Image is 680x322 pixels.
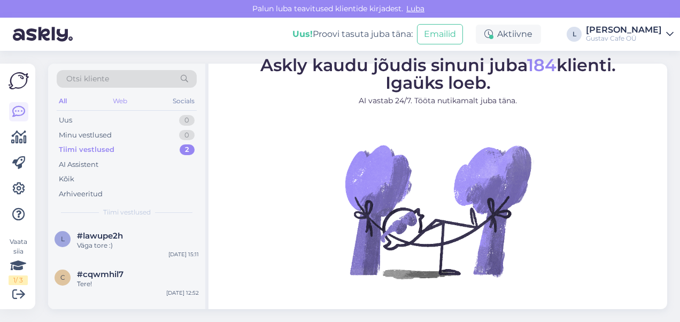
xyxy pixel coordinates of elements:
div: Vaata siia [9,237,28,285]
span: c [60,273,65,281]
div: Uus [59,115,72,126]
div: All [57,94,69,108]
span: Tiimi vestlused [103,208,151,217]
div: 0 [179,115,195,126]
div: [DATE] 12:52 [166,289,199,297]
span: Otsi kliente [66,73,109,85]
img: Askly Logo [9,72,29,89]
span: #cqwmhil7 [77,270,123,279]
span: #lawupe2h [77,231,123,241]
a: [PERSON_NAME]Gustav Cafe OÜ [586,26,674,43]
div: [DATE] 15:11 [168,250,199,258]
div: Arhiveeritud [59,189,103,200]
div: Socials [171,94,197,108]
p: AI vastab 24/7. Tööta nutikamalt juba täna. [260,95,616,106]
div: Tere! [77,279,199,289]
div: 0 [179,130,195,141]
div: Minu vestlused [59,130,112,141]
div: Proovi tasuta juba täna: [292,28,413,41]
button: Emailid [417,24,463,44]
span: Luba [403,4,428,13]
div: Aktiivne [476,25,541,44]
div: L [567,27,582,42]
span: Askly kaudu jõudis sinuni juba klienti. Igaüks loeb. [260,55,616,93]
b: Uus! [292,29,313,39]
img: No Chat active [342,115,534,308]
div: AI Assistent [59,159,98,170]
span: 184 [527,55,557,75]
div: Gustav Cafe OÜ [586,34,662,43]
div: 2 [180,144,195,155]
div: 1 / 3 [9,275,28,285]
div: Kõik [59,174,74,185]
span: l [61,235,65,243]
div: Väga tore :) [77,241,199,250]
div: Tiimi vestlused [59,144,114,155]
div: [PERSON_NAME] [586,26,662,34]
div: Web [111,94,129,108]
